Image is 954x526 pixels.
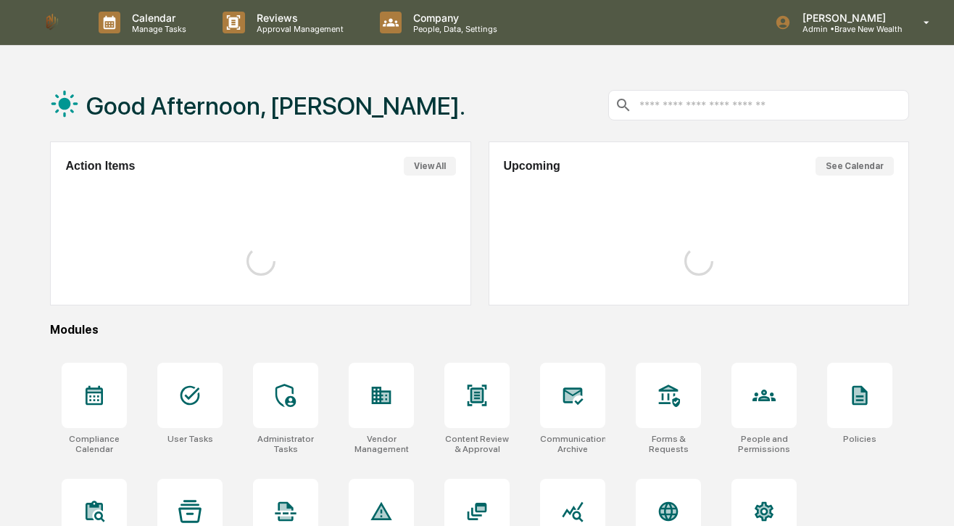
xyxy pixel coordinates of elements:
img: logo [35,5,70,40]
div: Content Review & Approval [444,434,510,454]
p: Calendar [120,12,194,24]
div: Communications Archive [540,434,605,454]
p: People, Data, Settings [402,24,505,34]
div: People and Permissions [731,434,797,454]
h2: Upcoming [504,160,560,173]
div: User Tasks [167,434,213,444]
p: [PERSON_NAME] [791,12,903,24]
div: Policies [843,434,876,444]
h2: Action Items [65,160,135,173]
p: Admin • Brave New Wealth [791,24,903,34]
div: Administrator Tasks [253,434,318,454]
h1: Good Afternoon, [PERSON_NAME]. [86,91,465,120]
div: Modules [50,323,908,337]
div: Vendor Management [349,434,414,454]
button: View All [404,157,456,176]
div: Forms & Requests [636,434,701,454]
p: Manage Tasks [120,24,194,34]
p: Reviews [245,12,351,24]
p: Company [402,12,505,24]
div: Compliance Calendar [62,434,127,454]
p: Approval Management [245,24,351,34]
button: See Calendar [816,157,894,176]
